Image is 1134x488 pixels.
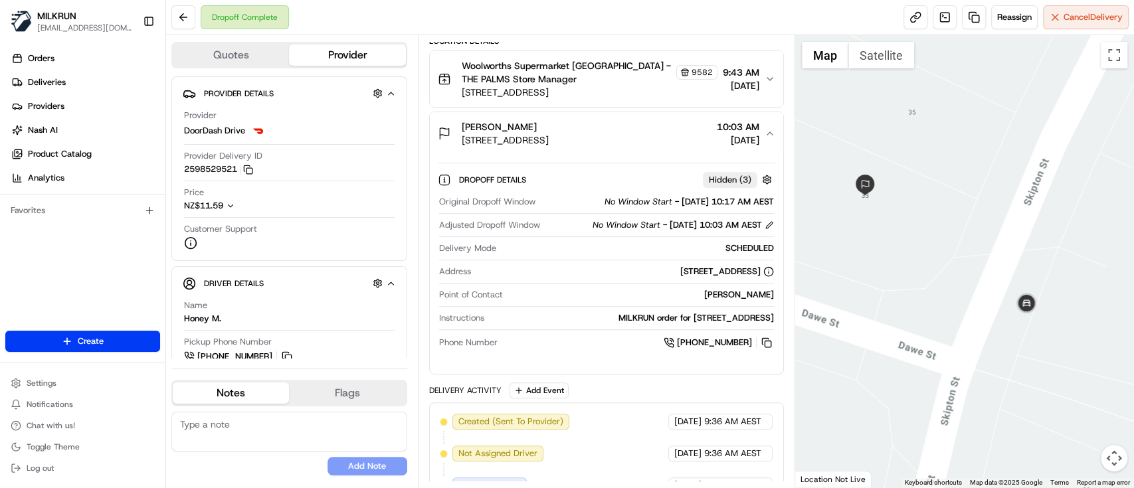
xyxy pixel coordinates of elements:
span: Notifications [27,399,73,410]
button: Notes [173,382,289,404]
div: [PERSON_NAME][STREET_ADDRESS]10:03 AM[DATE] [430,155,783,374]
span: Instructions [439,312,484,324]
span: Pickup Phone Number [184,336,272,348]
span: - [663,219,667,231]
span: Providers [28,100,64,112]
span: [DATE] [674,447,702,459]
span: Hidden ( 3 ) [709,174,751,186]
span: Not Assigned Driver [458,447,537,459]
button: Provider Details [183,82,396,104]
button: Hidden (3) [703,171,775,188]
span: Created (Sent To Provider) [458,416,563,428]
span: Provider Details [204,88,274,99]
div: MILKRUN order for [STREET_ADDRESS] [490,312,774,324]
a: Report a map error [1077,479,1130,486]
span: [PHONE_NUMBER] [677,337,752,349]
span: Phone Number [439,337,498,349]
div: Favorites [5,200,160,221]
span: Driver Details [204,278,264,289]
span: [DATE] 10:17 AM AEST [682,196,774,208]
a: Analytics [5,167,165,189]
a: Orders [5,48,165,69]
span: [DATE] 10:03 AM AEST [670,219,762,231]
span: Log out [27,463,54,473]
span: Reassign [997,11,1032,23]
button: 2598529521 [184,163,253,175]
span: [PERSON_NAME] [462,120,537,133]
span: Map data ©2025 Google [970,479,1042,486]
span: Provider Delivery ID [184,150,262,162]
span: 9:43 AM [723,66,759,79]
a: Nash AI [5,120,165,141]
button: Flags [289,382,405,404]
span: Original Dropoff Window [439,196,535,208]
button: Keyboard shortcuts [905,478,962,487]
span: 10:03 AM [717,120,759,133]
button: Add Event [510,382,569,398]
span: Cancel Delivery [1064,11,1123,23]
span: 9582 [692,67,713,78]
button: Toggle fullscreen view [1101,42,1127,68]
span: Deliveries [28,76,66,88]
div: Delivery Activity [429,385,502,396]
span: NZ$11.59 [184,200,223,211]
span: Delivery Mode [439,242,496,254]
span: Address [439,266,471,278]
a: Open this area in Google Maps (opens a new window) [799,470,842,487]
span: [DATE] [723,79,759,92]
button: Driver Details [183,272,396,294]
button: Create [5,331,160,352]
span: Analytics [28,172,64,184]
button: NZ$11.59 [184,200,301,212]
a: [PHONE_NUMBER] [184,349,294,364]
button: Log out [5,459,160,477]
span: Nash AI [28,124,58,136]
span: [EMAIL_ADDRESS][DOMAIN_NAME] [37,23,132,33]
span: Point of Contact [439,289,503,301]
span: Adjusted Dropoff Window [439,219,540,231]
button: MILKRUN [37,9,76,23]
span: Provider [184,110,217,122]
span: Settings [27,378,56,388]
button: Notifications [5,395,160,414]
button: CancelDelivery [1043,5,1129,29]
a: [PHONE_NUMBER] [664,335,774,350]
span: 9:36 AM AEST [704,416,761,428]
span: [STREET_ADDRESS] [462,133,549,147]
div: SCHEDULED [502,242,774,254]
button: Map camera controls [1101,445,1127,471]
button: [PERSON_NAME][STREET_ADDRESS]10:03 AM[DATE] [430,112,783,155]
span: Customer Support [184,223,257,235]
a: Providers [5,96,165,117]
span: - [675,196,679,208]
span: Product Catalog [28,148,92,160]
button: Woolworths Supermarket [GEOGRAPHIC_DATA] - THE PALMS Store Manager9582[STREET_ADDRESS]9:43 AM[DATE] [430,51,783,107]
span: Name [184,299,207,311]
a: Terms (opens in new tab) [1050,479,1069,486]
span: Price [184,187,204,199]
span: [DATE] [674,416,702,428]
span: No Window Start [605,196,672,208]
img: Google [799,470,842,487]
button: Chat with us! [5,416,160,435]
img: doordash_logo_v2.png [250,123,266,139]
button: Provider [289,44,405,66]
a: Product Catalog [5,143,165,165]
span: DoorDash Drive [184,125,245,137]
button: Show street map [802,42,848,68]
div: Location Not Live [795,471,872,487]
div: [STREET_ADDRESS] [680,266,774,278]
span: [PHONE_NUMBER] [197,351,272,363]
button: Settings [5,374,160,392]
img: MILKRUN [11,11,32,32]
span: Chat with us! [27,420,75,431]
button: Reassign [991,5,1038,29]
span: [DATE] [717,133,759,147]
span: Dropoff Details [459,175,529,185]
span: Toggle Theme [27,442,80,452]
div: Honey M. [184,313,221,325]
button: Show satellite imagery [848,42,914,68]
span: Woolworths Supermarket [GEOGRAPHIC_DATA] - THE PALMS Store Manager [462,59,674,86]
